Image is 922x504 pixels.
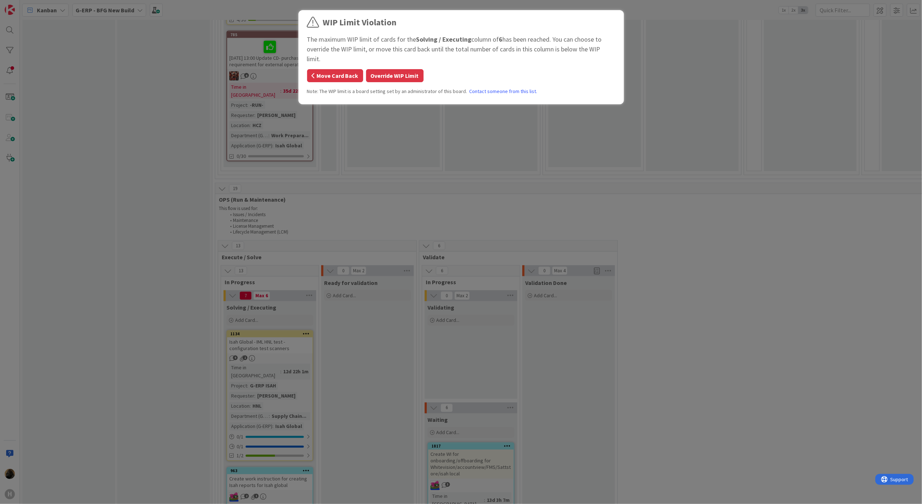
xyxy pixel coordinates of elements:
b: 6 [499,35,503,43]
div: The maximum WIP limit of cards for the column of has been reached. You can choose to override the... [307,34,615,64]
button: Move Card Back [307,69,363,82]
b: Solving / Executing [416,35,472,43]
div: Note: The WIP limit is a board setting set by an administrator of this board. [307,88,615,95]
button: Override WIP Limit [366,69,424,82]
span: Support [15,1,33,10]
div: WIP Limit Violation [323,16,397,29]
a: Contact someone from this list. [470,88,538,95]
